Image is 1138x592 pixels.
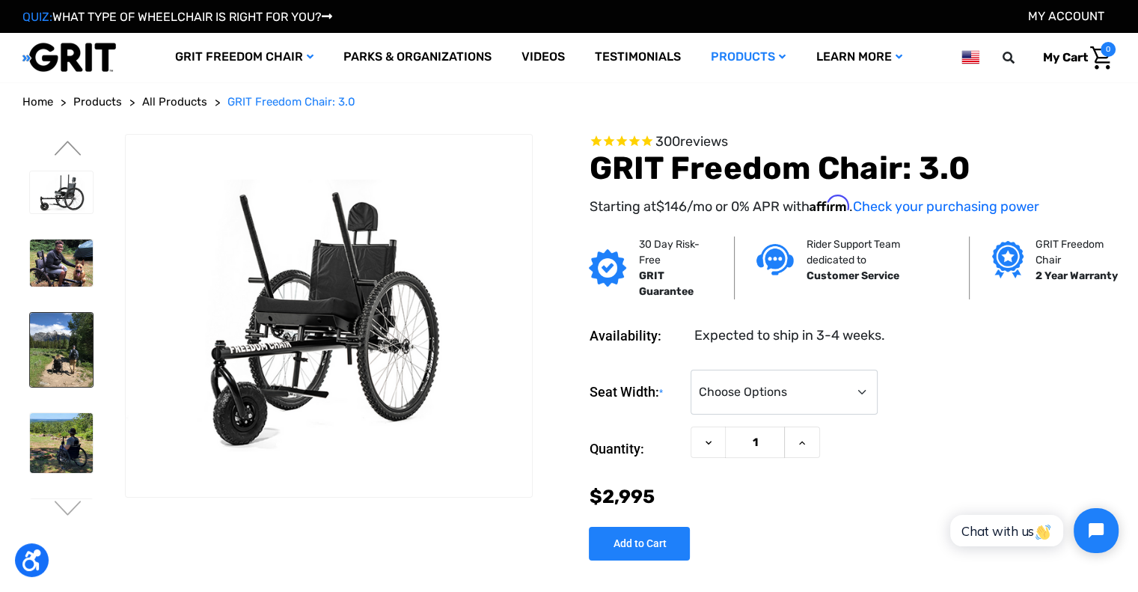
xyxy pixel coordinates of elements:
a: Learn More [801,33,917,82]
img: Customer service [756,244,794,275]
p: Rider Support Team dedicated to [806,237,946,268]
iframe: Tidio Chat [934,495,1131,566]
a: Account [1028,9,1104,23]
span: Products [73,95,122,109]
img: Grit freedom [992,241,1023,278]
img: GRIT Freedom Chair: 3.0 [30,239,93,287]
p: GRIT Freedom Chair [1035,237,1121,268]
img: GRIT Freedom Chair: 3.0 [30,313,93,387]
nav: Breadcrumb [22,94,1116,111]
span: 0 [1101,42,1116,57]
h1: GRIT Freedom Chair: 3.0 [589,150,1116,187]
span: $146 [655,198,686,215]
label: Quantity: [589,427,683,472]
span: QUIZ: [22,10,52,24]
label: Seat Width: [589,370,683,415]
a: Testimonials [580,33,696,82]
a: Cart with 0 items [1032,42,1116,73]
a: Parks & Organizations [328,33,507,82]
strong: GRIT Guarantee [638,269,693,298]
span: GRIT Freedom Chair: 3.0 [227,95,355,109]
span: Rated 4.6 out of 5 stars 300 reviews [589,134,1116,150]
a: Check your purchasing power - Learn more about Affirm Financing (opens in modal) [852,198,1038,215]
dt: Availability: [589,326,683,346]
img: GRIT All-Terrain Wheelchair and Mobility Equipment [22,42,116,73]
img: GRIT Freedom Chair: 3.0 [30,413,93,473]
img: GRIT Freedom Chair: 3.0 [126,180,533,451]
img: GRIT Guarantee [589,249,626,287]
span: Home [22,95,53,109]
span: My Cart [1043,50,1088,64]
p: Starting at /mo or 0% APR with . [589,195,1116,217]
button: Go to slide 3 of 3 [52,501,84,519]
a: Products [73,94,122,111]
span: Affirm [809,195,848,212]
input: Add to Cart [589,527,690,561]
strong: Customer Service [806,269,899,282]
a: Videos [507,33,580,82]
input: Search [1009,42,1032,73]
img: us.png [961,48,979,67]
a: Products [696,33,801,82]
img: GRIT Freedom Chair: 3.0 [30,171,93,213]
dd: Expected to ship in 3-4 weeks. [694,326,884,346]
span: reviews [679,133,727,150]
span: All Products [142,95,207,109]
span: $2,995 [589,486,654,507]
a: GRIT Freedom Chair [160,33,328,82]
button: Go to slide 1 of 3 [52,141,84,159]
p: 30 Day Risk-Free [638,237,711,268]
img: Cart [1090,46,1112,70]
a: All Products [142,94,207,111]
a: GRIT Freedom Chair: 3.0 [227,94,355,111]
a: QUIZ:WHAT TYPE OF WHEELCHAIR IS RIGHT FOR YOU? [22,10,332,24]
a: Home [22,94,53,111]
strong: 2 Year Warranty [1035,269,1118,282]
span: 300 reviews [655,133,727,150]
